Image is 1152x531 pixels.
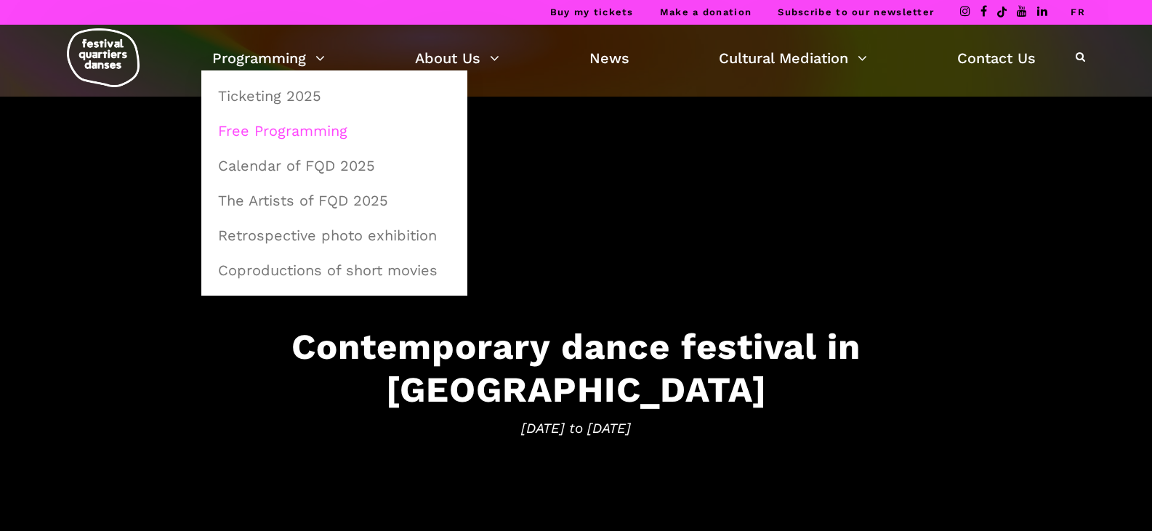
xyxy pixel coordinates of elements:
span: [DATE] to [DATE] [126,418,1027,439]
a: Programming [212,46,325,70]
a: News [589,46,629,70]
a: Ticketing 2025 [209,79,459,113]
a: Retrospective photo exhibition [209,219,459,252]
a: Contact Us [957,46,1036,70]
a: Free Programming [209,114,459,147]
h3: Contemporary dance festival in [GEOGRAPHIC_DATA] [126,325,1027,410]
a: Subscribe to our newsletter [778,7,934,17]
a: Calendar of FQD 2025 [209,149,459,182]
a: Cultural Mediation [719,46,867,70]
a: Coproductions of short movies [209,254,459,287]
a: FR [1071,7,1085,17]
a: About Us [415,46,499,70]
a: Make a donation [660,7,752,17]
a: Buy my tickets [550,7,634,17]
a: The Artists of FQD 2025 [209,184,459,217]
img: logo-fqd-med [67,28,140,87]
